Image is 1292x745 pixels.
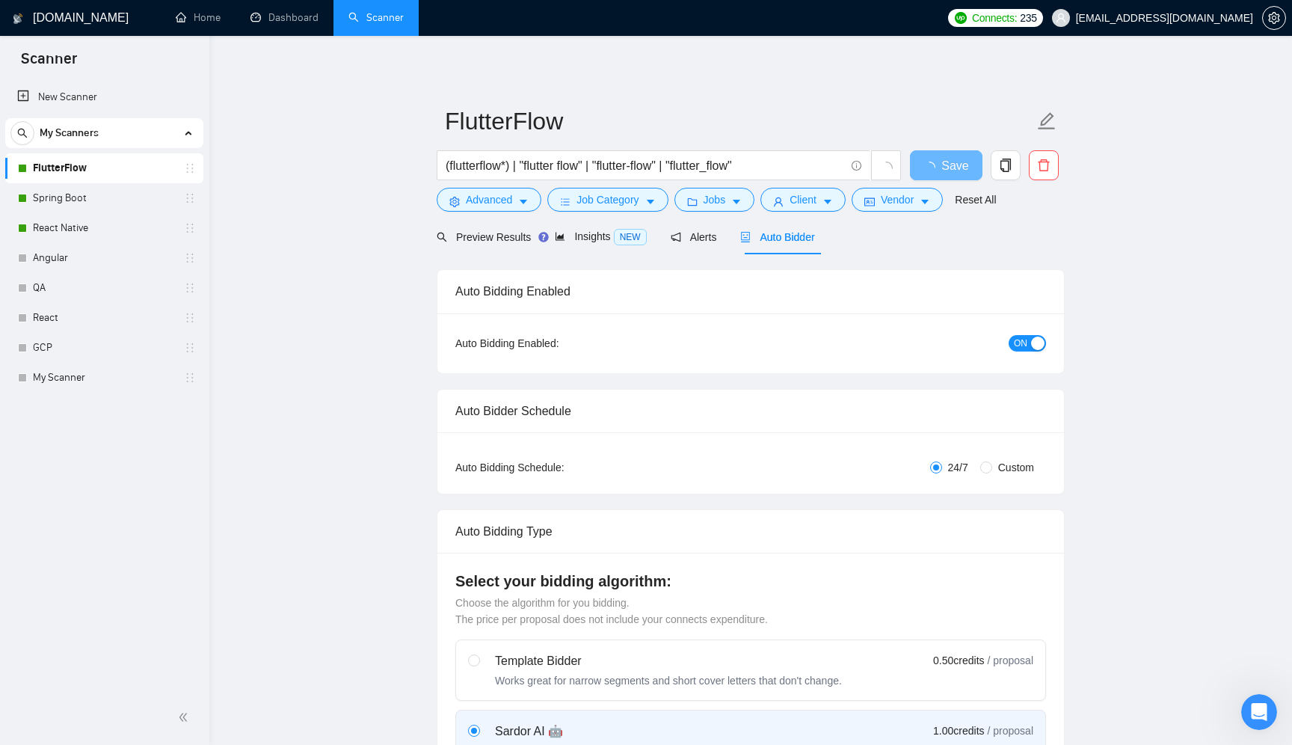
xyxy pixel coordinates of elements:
a: setting [1262,12,1286,24]
span: / proposal [988,653,1033,668]
input: Scanner name... [445,102,1034,140]
span: info-circle [852,161,861,171]
span: Client [790,191,816,208]
div: Auto Bidding Enabled [455,270,1046,313]
button: barsJob Categorycaret-down [547,188,668,212]
a: Spring Boot [33,183,175,213]
span: Jobs [704,191,726,208]
button: idcardVendorcaret-down [852,188,943,212]
span: area-chart [555,231,565,242]
a: searchScanner [348,11,404,24]
span: notification [671,232,681,242]
span: caret-down [822,196,833,207]
a: Angular [33,243,175,273]
span: idcard [864,196,875,207]
span: caret-down [920,196,930,207]
span: robot [740,232,751,242]
span: Connects: [972,10,1017,26]
span: holder [184,342,196,354]
h4: Select your bidding algorithm: [455,571,1046,592]
iframe: Intercom live chat [1241,694,1277,730]
div: Auto Bidder Schedule [455,390,1046,432]
span: caret-down [518,196,529,207]
span: loading [923,162,941,174]
span: holder [184,222,196,234]
span: caret-down [731,196,742,207]
button: userClientcaret-down [760,188,846,212]
span: My Scanners [40,118,99,148]
div: Sardor AI 🤖 [495,723,728,741]
span: 0.50 credits [933,652,984,669]
span: Advanced [466,191,512,208]
a: React Native [33,213,175,243]
button: folderJobscaret-down [674,188,755,212]
button: search [10,121,34,145]
span: edit [1037,111,1056,131]
span: Alerts [671,231,717,243]
li: New Scanner [5,82,203,112]
button: Save [910,150,982,180]
span: holder [184,162,196,174]
a: New Scanner [17,82,191,112]
span: setting [449,196,460,207]
a: My Scanner [33,363,175,393]
span: copy [991,159,1020,172]
span: Preview Results [437,231,531,243]
span: 235 [1020,10,1036,26]
span: Job Category [576,191,639,208]
span: holder [184,252,196,264]
button: settingAdvancedcaret-down [437,188,541,212]
span: holder [184,312,196,324]
img: upwork-logo.png [955,12,967,24]
span: holder [184,282,196,294]
span: 24/7 [942,459,974,476]
a: homeHome [176,11,221,24]
div: Works great for narrow segments and short cover letters that don't change. [495,673,842,688]
button: delete [1029,150,1059,180]
img: logo [13,7,23,31]
input: Search Freelance Jobs... [446,156,845,175]
a: Reset All [955,191,996,208]
span: Scanner [9,48,89,79]
span: / proposal [988,723,1033,738]
span: Custom [992,459,1040,476]
span: Save [941,156,968,175]
a: React [33,303,175,333]
span: loading [879,162,893,175]
div: Tooltip anchor [537,230,550,244]
span: Insights [555,230,646,242]
a: dashboardDashboard [250,11,319,24]
span: double-left [178,710,193,725]
div: Auto Bidding Enabled: [455,335,652,352]
span: 1.00 credits [933,723,984,739]
button: copy [991,150,1021,180]
span: setting [1263,12,1285,24]
span: Vendor [881,191,914,208]
div: Auto Bidding Type [455,510,1046,553]
a: GCP [33,333,175,363]
span: delete [1030,159,1058,172]
span: folder [687,196,698,207]
span: bars [560,196,570,207]
span: ON [1014,335,1027,352]
button: setting [1262,6,1286,30]
span: caret-down [645,196,656,207]
span: user [1056,13,1066,23]
li: My Scanners [5,118,203,393]
span: NEW [614,229,647,245]
span: holder [184,372,196,384]
div: Template Bidder [495,652,842,670]
div: Auto Bidding Schedule: [455,459,652,476]
span: Auto Bidder [740,231,814,243]
span: user [773,196,784,207]
span: Choose the algorithm for you bidding. The price per proposal does not include your connects expen... [455,597,768,625]
span: holder [184,192,196,204]
span: search [11,128,34,138]
span: search [437,232,447,242]
a: QA [33,273,175,303]
a: FlutterFlow [33,153,175,183]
